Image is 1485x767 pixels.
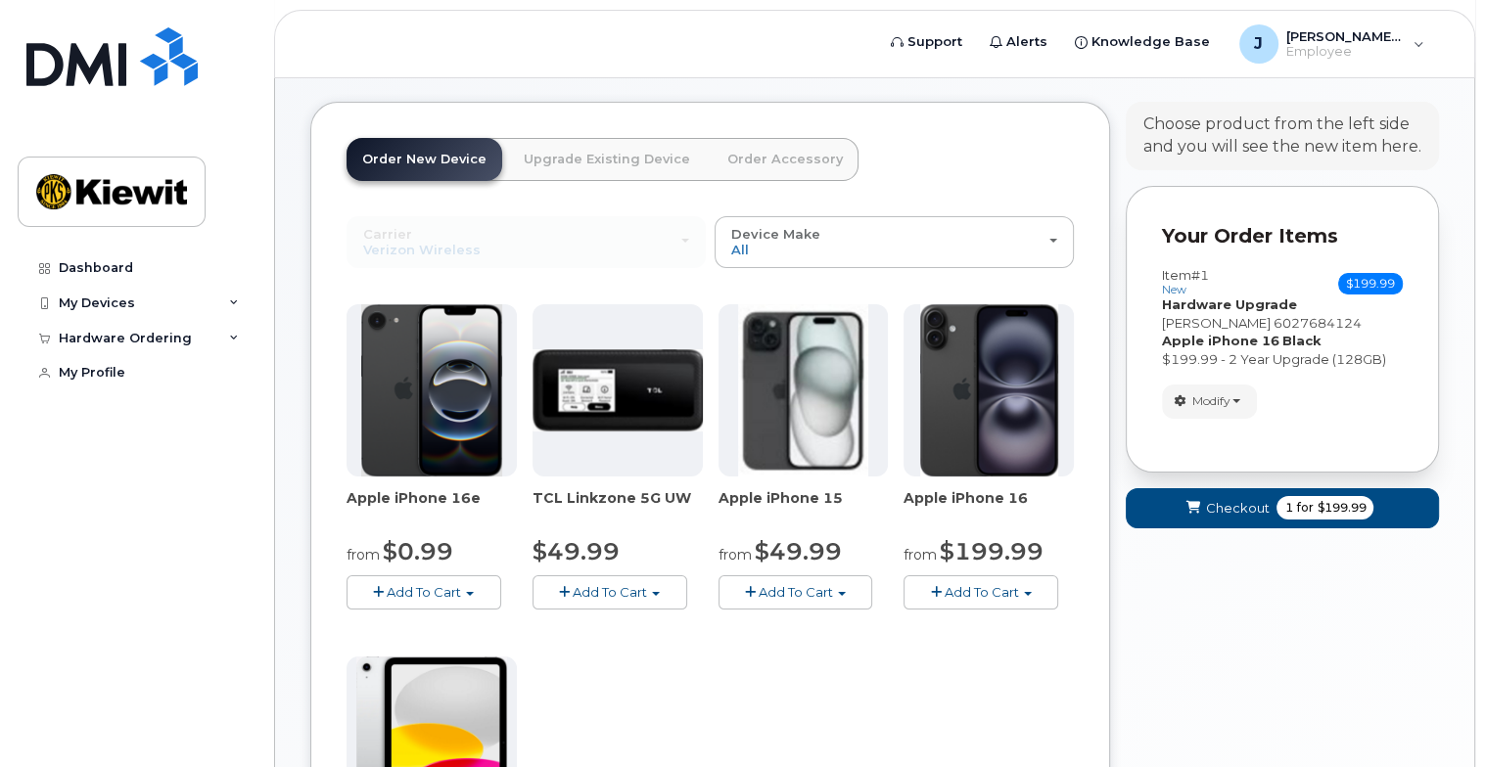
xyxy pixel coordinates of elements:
[738,304,868,476] img: iphone15.jpg
[1091,32,1210,52] span: Knowledge Base
[1191,267,1209,283] span: #1
[347,488,517,527] div: Apple iPhone 16e
[1317,499,1366,517] span: $199.99
[719,488,889,527] div: Apple iPhone 15
[1126,488,1439,528] button: Checkout 1 for $199.99
[1286,44,1404,60] span: Employee
[877,23,976,62] a: Support
[533,488,703,527] div: TCL Linkzone 5G UW
[1143,113,1421,158] div: Choose product from the left side and you will see the new item here.
[347,575,501,609] button: Add To Cart
[731,226,820,242] span: Device Make
[533,537,620,565] span: $49.99
[1274,315,1362,331] span: 6027684124
[1254,32,1263,56] span: J
[573,584,647,600] span: Add To Cart
[347,546,380,564] small: from
[712,138,859,181] a: Order Accessory
[1162,222,1403,250] p: Your Order Items
[715,216,1074,267] button: Device Make All
[1284,499,1292,517] span: 1
[920,304,1058,476] img: iphone_16_plus.png
[1162,384,1257,419] button: Modify
[759,584,833,600] span: Add To Cart
[1400,682,1470,752] iframe: Messenger Launcher
[1162,283,1186,296] small: new
[755,537,842,565] span: $49.99
[904,488,1074,527] div: Apple iPhone 16
[1162,333,1279,348] strong: Apple iPhone 16
[1006,32,1047,52] span: Alerts
[940,537,1044,565] span: $199.99
[1162,350,1403,369] div: $199.99 - 2 Year Upgrade (128GB)
[1226,24,1438,64] div: jake.krause
[1192,392,1230,410] span: Modify
[533,575,687,609] button: Add To Cart
[533,349,703,431] img: linkzone5g.png
[731,242,749,257] span: All
[945,584,1019,600] span: Add To Cart
[387,584,461,600] span: Add To Cart
[1162,296,1297,312] strong: Hardware Upgrade
[508,138,706,181] a: Upgrade Existing Device
[976,23,1061,62] a: Alerts
[383,537,453,565] span: $0.99
[907,32,962,52] span: Support
[1292,499,1317,517] span: for
[361,304,502,476] img: iphone16e.png
[904,575,1058,609] button: Add To Cart
[1061,23,1224,62] a: Knowledge Base
[719,546,752,564] small: from
[1205,499,1269,518] span: Checkout
[1162,268,1209,296] h3: Item
[1338,273,1403,294] span: $199.99
[1286,28,1404,44] span: [PERSON_NAME].[PERSON_NAME]
[904,546,937,564] small: from
[1282,333,1322,348] strong: Black
[347,138,502,181] a: Order New Device
[719,575,873,609] button: Add To Cart
[1162,315,1271,331] span: [PERSON_NAME]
